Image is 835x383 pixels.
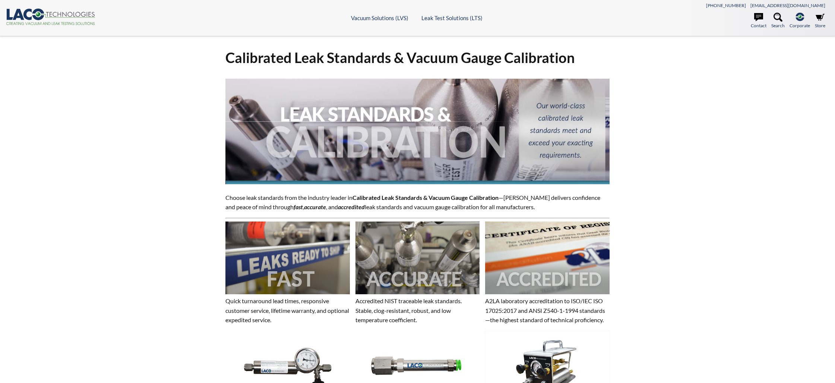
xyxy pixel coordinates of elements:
img: Image showing the word FAST overlaid on it [225,222,350,294]
strong: Calibrated Leak Standards & Vacuum Gauge Calibration [352,194,499,201]
a: [PHONE_NUMBER] [706,3,746,8]
a: Search [771,13,785,29]
p: A2LA laboratory accreditation to ISO/IEC ISO 17025:2017 and ANSI Z540-1-1994 standards—the highes... [485,296,610,325]
p: Quick turnaround lead times, responsive customer service, lifetime warranty, and optional expedit... [225,296,350,325]
a: Vacuum Solutions (LVS) [351,15,408,21]
h1: Calibrated Leak Standards & Vacuum Gauge Calibration [225,48,610,67]
a: Store [815,13,825,29]
img: Leak Standards & Calibration header [225,79,610,184]
span: Corporate [790,22,810,29]
p: Accredited NIST traceable leak standards. Stable, clog-resistant, robust, and low temperature coe... [355,296,480,325]
img: Image showing the word ACCREDITED overlaid on it [485,222,610,294]
a: Contact [751,13,766,29]
p: Choose leak standards from the industry leader in —[PERSON_NAME] delivers confidence and peace of... [225,193,610,212]
strong: accurate [304,203,326,210]
em: fast [294,203,303,210]
img: Image showing the word ACCURATE overlaid on it [355,222,480,294]
a: [EMAIL_ADDRESS][DOMAIN_NAME] [750,3,825,8]
a: Leak Test Solutions (LTS) [421,15,483,21]
em: accredited [338,203,365,210]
